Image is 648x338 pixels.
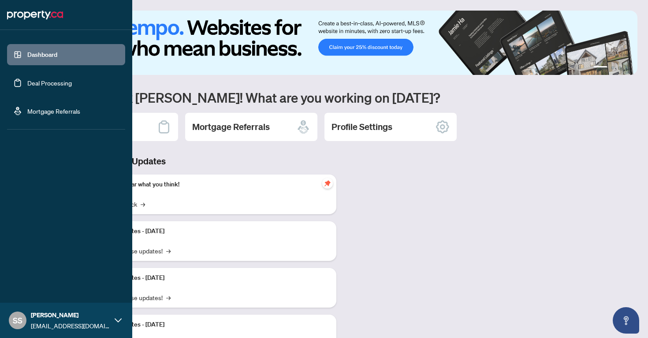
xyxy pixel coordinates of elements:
[27,107,80,115] a: Mortgage Referrals
[613,307,639,334] button: Open asap
[31,310,110,320] span: [PERSON_NAME]
[93,273,329,283] p: Platform Updates - [DATE]
[322,178,333,189] span: pushpin
[27,79,72,87] a: Deal Processing
[625,66,629,70] button: 4
[192,121,270,133] h2: Mortgage Referrals
[46,155,336,167] h3: Brokerage & Industry Updates
[166,293,171,302] span: →
[618,66,622,70] button: 3
[27,51,57,59] a: Dashboard
[93,180,329,189] p: We want to hear what you think!
[593,66,607,70] button: 1
[46,89,637,106] h1: Welcome back [PERSON_NAME]! What are you working on [DATE]?
[7,8,63,22] img: logo
[13,314,22,327] span: SS
[93,227,329,236] p: Platform Updates - [DATE]
[31,321,110,331] span: [EMAIL_ADDRESS][DOMAIN_NAME]
[331,121,392,133] h2: Profile Settings
[141,199,145,209] span: →
[166,246,171,256] span: →
[93,320,329,330] p: Platform Updates - [DATE]
[611,66,614,70] button: 2
[46,11,637,75] img: Slide 0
